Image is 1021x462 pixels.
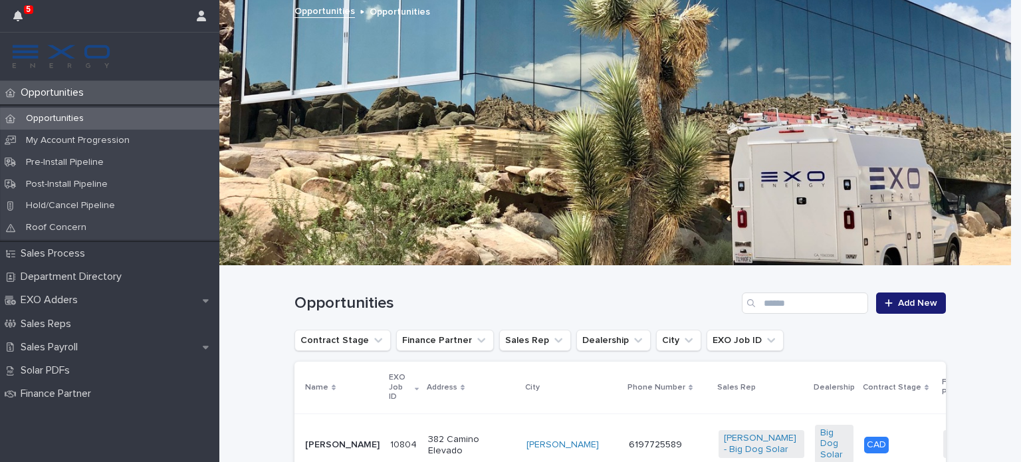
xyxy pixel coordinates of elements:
[526,439,599,451] a: [PERSON_NAME]
[814,380,855,395] p: Dealership
[15,86,94,99] p: Opportunities
[15,135,140,146] p: My Account Progression
[15,200,126,211] p: Hold/Cancel Pipeline
[26,5,31,14] p: 5
[627,380,685,395] p: Phone Number
[898,298,937,308] span: Add New
[427,380,457,395] p: Address
[15,388,102,400] p: Finance Partner
[629,440,682,449] a: 6197725589
[11,43,112,70] img: FKS5r6ZBThi8E5hshIGi
[15,157,114,168] p: Pre-Install Pipeline
[13,8,31,32] div: 5
[15,271,132,283] p: Department Directory
[820,427,848,461] a: Big Dog Solar
[656,330,701,351] button: City
[864,437,889,453] div: CAD
[15,179,118,190] p: Post-Install Pipeline
[428,434,516,457] p: 382 Camino Elevado
[863,380,921,395] p: Contract Stage
[370,3,430,18] p: Opportunities
[707,330,784,351] button: EXO Job ID
[305,380,328,395] p: Name
[942,375,996,400] p: Finance Partner
[294,294,737,313] h1: Opportunities
[15,222,97,233] p: Roof Concern
[15,318,82,330] p: Sales Reps
[396,330,494,351] button: Finance Partner
[15,247,96,260] p: Sales Process
[294,330,391,351] button: Contract Stage
[305,439,380,451] p: [PERSON_NAME]
[876,292,946,314] a: Add New
[576,330,651,351] button: Dealership
[742,292,868,314] input: Search
[15,294,88,306] p: EXO Adders
[389,370,411,404] p: EXO Job ID
[724,433,799,455] a: [PERSON_NAME] - Big Dog Solar
[15,113,94,124] p: Opportunities
[15,341,88,354] p: Sales Payroll
[499,330,571,351] button: Sales Rep
[15,364,80,377] p: Solar PDFs
[717,380,756,395] p: Sales Rep
[525,380,540,395] p: City
[294,3,355,18] a: Opportunities
[390,437,419,451] p: 10804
